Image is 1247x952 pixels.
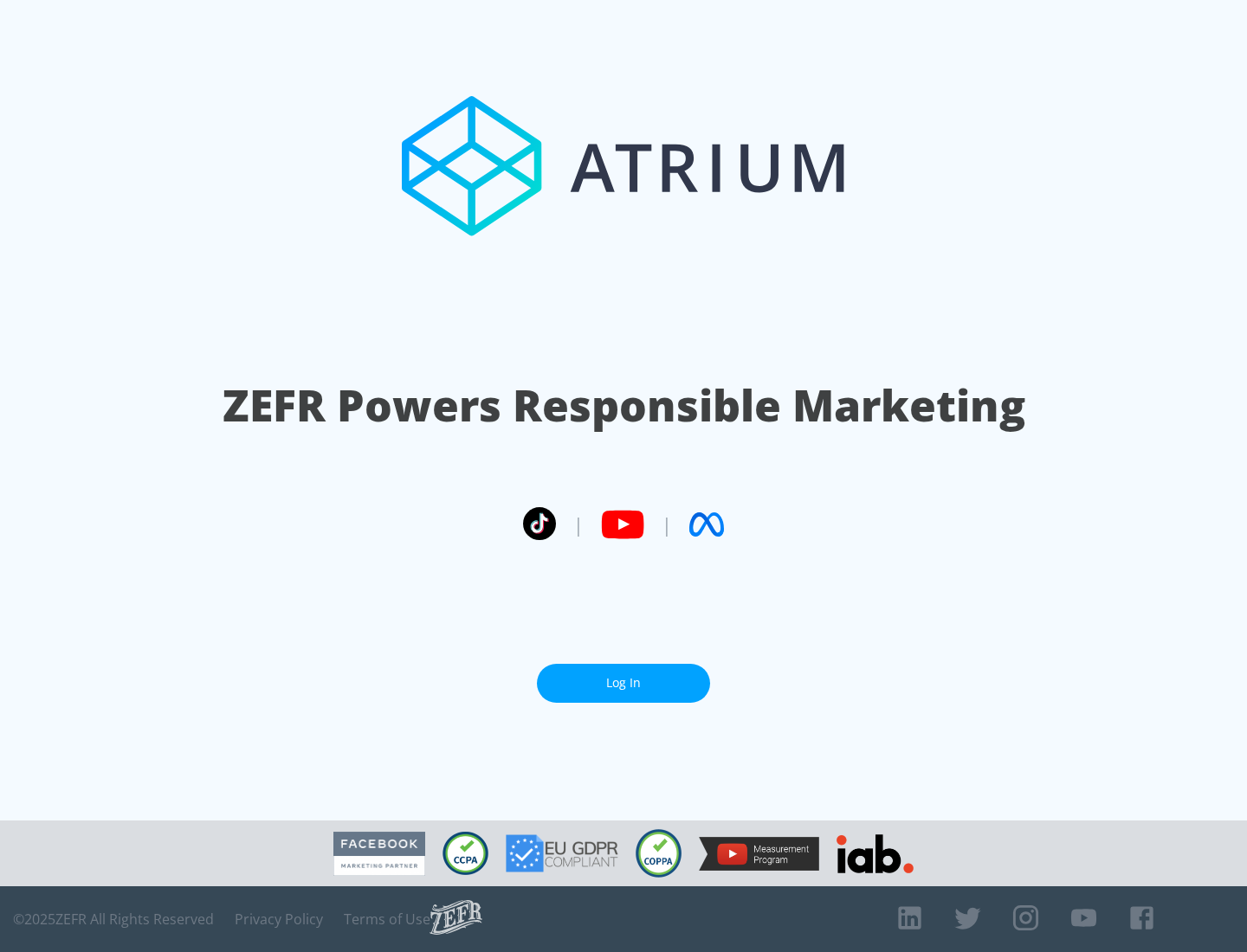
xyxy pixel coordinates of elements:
a: Log In [537,664,710,703]
a: Terms of Use [344,910,430,928]
span: © 2025 ZEFR All Rights Reserved [13,910,214,928]
img: YouTube Measurement Program [699,837,819,871]
img: GDPR Compliant [506,834,618,872]
span: | [573,511,584,537]
img: IAB [837,834,914,873]
h1: ZEFR Powers Responsible Marketing [223,376,1025,435]
a: Privacy Policy [235,910,323,928]
img: Facebook Marketing Partner [333,832,425,876]
img: COPPA Compliant [636,829,682,878]
img: CCPA Compliant [443,832,488,875]
span: | [662,511,672,537]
